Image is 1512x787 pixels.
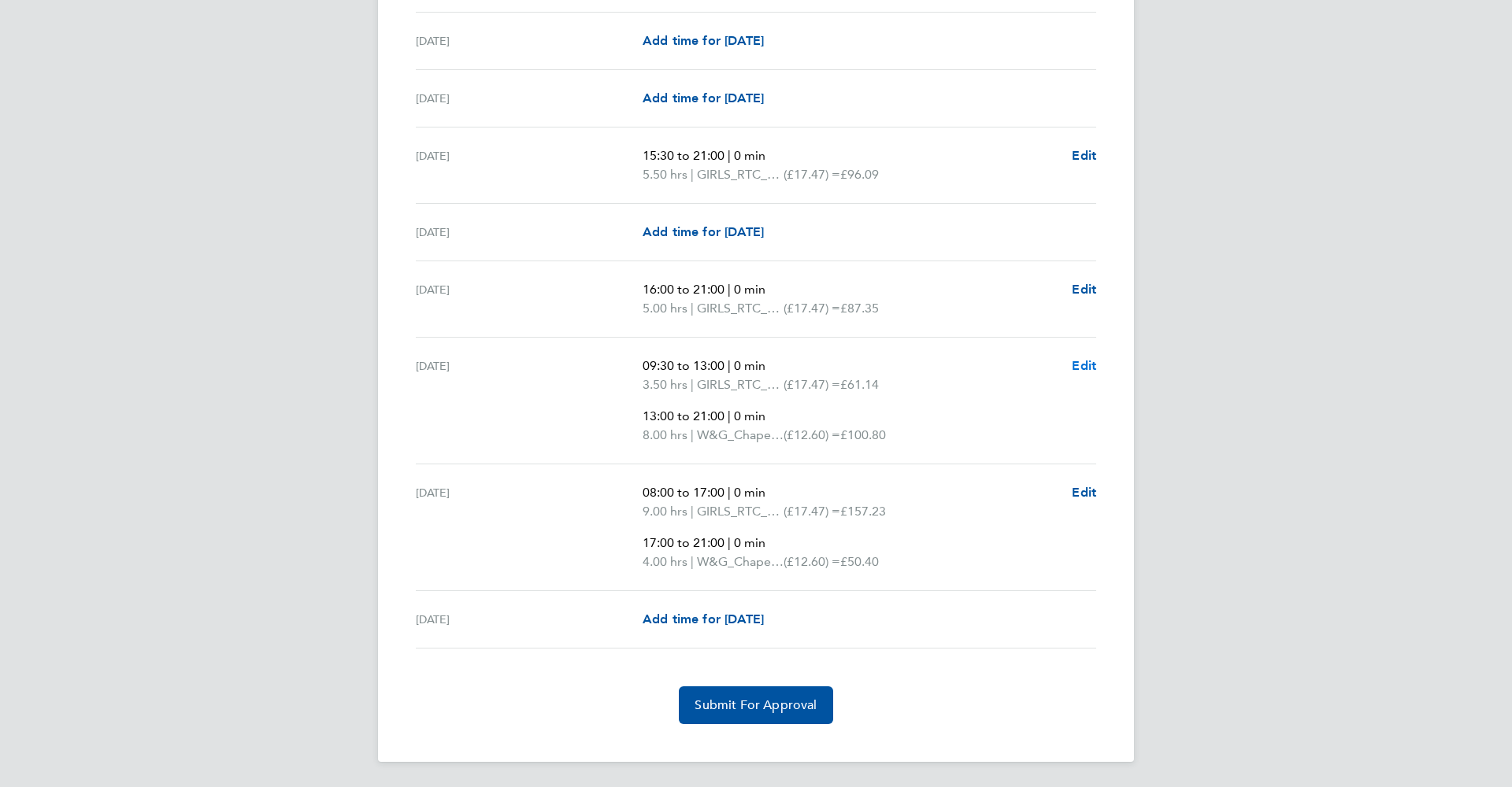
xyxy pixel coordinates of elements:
[643,610,764,629] a: Add time for [DATE]
[643,89,764,108] a: Add time for [DATE]
[643,148,724,163] span: 15:30 to 21:00
[728,358,731,373] span: |
[840,427,886,442] span: £100.80
[1072,358,1096,373] span: Edit
[691,554,694,569] span: |
[643,223,764,242] a: Add time for [DATE]
[416,89,643,108] div: [DATE]
[643,33,764,48] span: Add time for [DATE]
[1072,483,1096,502] a: Edit
[840,377,879,392] span: £61.14
[679,686,832,724] button: Submit For Approval
[840,301,879,316] span: £87.35
[1072,146,1096,165] a: Edit
[1072,357,1096,375] a: Edit
[695,697,817,713] span: Submit For Approval
[784,301,840,316] span: (£17.47) =
[643,554,687,569] span: 4.00 hrs
[416,280,643,318] div: [DATE]
[691,377,694,392] span: |
[416,483,643,571] div: [DATE]
[784,377,840,392] span: (£17.47) =
[728,535,731,550] span: |
[697,165,784,184] span: GIRLS_RTC_S_C
[1072,148,1096,163] span: Edit
[643,408,724,423] span: 13:00 to 21:00
[697,426,784,445] span: W&G_Chaperone
[691,301,694,316] span: |
[840,554,879,569] span: £50.40
[734,535,765,550] span: 0 min
[728,148,731,163] span: |
[416,610,643,629] div: [DATE]
[784,554,840,569] span: (£12.60) =
[416,223,643,242] div: [DATE]
[697,502,784,521] span: GIRLS_RTC_S_C
[643,535,724,550] span: 17:00 to 21:00
[734,485,765,500] span: 0 min
[643,377,687,392] span: 3.50 hrs
[840,167,879,182] span: £96.09
[643,91,764,105] span: Add time for [DATE]
[1072,485,1096,500] span: Edit
[734,148,765,163] span: 0 min
[784,504,840,519] span: (£17.47) =
[643,167,687,182] span: 5.50 hrs
[643,504,687,519] span: 9.00 hrs
[643,224,764,239] span: Add time for [DATE]
[643,485,724,500] span: 08:00 to 17:00
[643,301,687,316] span: 5.00 hrs
[416,357,643,445] div: [DATE]
[784,427,840,442] span: (£12.60) =
[728,408,731,423] span: |
[728,282,731,297] span: |
[643,427,687,442] span: 8.00 hrs
[643,31,764,50] a: Add time for [DATE]
[691,427,694,442] span: |
[734,358,765,373] span: 0 min
[840,504,886,519] span: £157.23
[697,375,784,394] span: GIRLS_RTC_S_C
[643,282,724,297] span: 16:00 to 21:00
[784,167,840,182] span: (£17.47) =
[1072,282,1096,297] span: Edit
[728,485,731,500] span: |
[643,611,764,626] span: Add time for [DATE]
[734,408,765,423] span: 0 min
[697,299,784,318] span: GIRLS_RTC_S_C
[416,146,643,184] div: [DATE]
[697,552,784,571] span: W&G_Chaperone
[734,282,765,297] span: 0 min
[691,167,694,182] span: |
[416,31,643,50] div: [DATE]
[643,358,724,373] span: 09:30 to 13:00
[691,504,694,519] span: |
[1072,280,1096,299] a: Edit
